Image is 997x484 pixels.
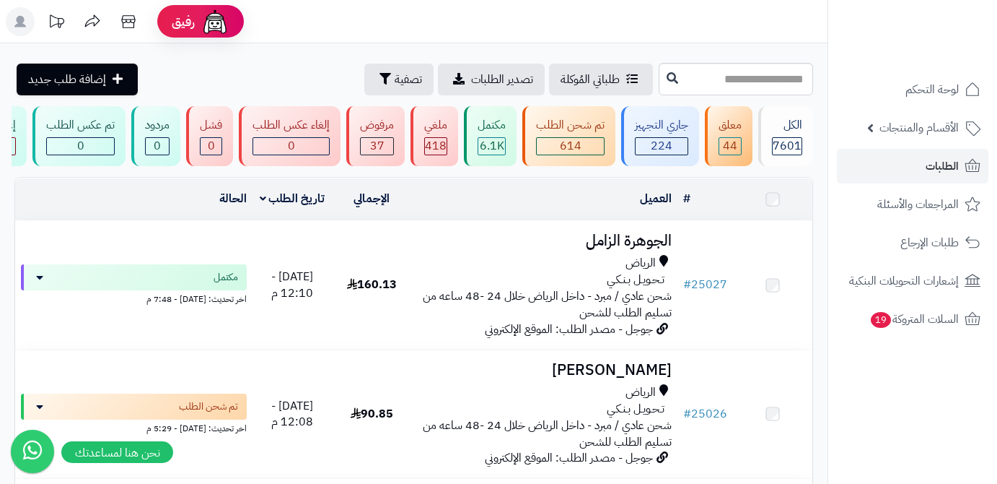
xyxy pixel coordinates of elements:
[438,64,545,95] a: تصدير الطلبات
[900,233,959,253] span: طلبات الإرجاع
[17,64,138,95] a: إضافة طلب جديد
[869,309,959,329] span: السلات المتروكة
[360,117,394,134] div: مرفوض
[214,270,238,285] span: مكتمل
[30,106,128,166] a: تم عكس الطلب 0
[38,7,74,40] a: تحديثات المنصة
[607,272,664,288] span: تـحـويـل بـنـكـي
[871,312,891,328] span: 19
[485,321,653,338] span: جوجل - مصدر الطلب: الموقع الإلكتروني
[252,117,330,134] div: إلغاء عكس الطلب
[478,117,506,134] div: مكتمل
[172,13,195,30] span: رفيق
[837,264,988,298] a: إشعارات التحويلات البنكية
[837,72,988,107] a: لوحة التحكم
[879,118,959,138] span: الأقسام والمنتجات
[640,190,672,207] a: العميل
[423,417,672,451] span: شحن عادي / مبرد - داخل الرياض خلال 24 -48 ساعه من تسليم الطلب للشحن
[236,106,343,166] a: إلغاء عكس الطلب 0
[683,276,691,293] span: #
[154,137,161,155] span: 0
[408,106,461,166] a: ملغي 418
[755,106,816,166] a: الكل7601
[837,225,988,260] a: طلبات الإرجاع
[773,137,801,155] span: 7601
[219,190,247,207] a: الحالة
[425,138,447,155] div: 418
[395,71,422,88] span: تصفية
[471,71,533,88] span: تصدير الطلبات
[271,268,313,302] span: [DATE] - 12:10 م
[370,137,385,155] span: 37
[418,362,672,379] h3: [PERSON_NAME]
[347,276,397,293] span: 160.13
[837,149,988,183] a: الطلبات
[537,138,604,155] div: 614
[201,7,229,36] img: ai-face.png
[837,302,988,337] a: السلات المتروكة19
[480,137,504,155] span: 6.1K
[21,290,247,306] div: اخر تحديث: [DATE] - 7:48 م
[361,138,393,155] div: 37
[21,420,247,435] div: اخر تحديث: [DATE] - 5:29 م
[343,106,408,166] a: مرفوض 37
[260,190,325,207] a: تاريخ الطلب
[926,156,959,176] span: الطلبات
[719,138,741,155] div: 44
[146,138,169,155] div: 0
[837,187,988,222] a: المراجعات والأسئلة
[635,117,688,134] div: جاري التجهيز
[77,137,84,155] span: 0
[549,64,653,95] a: طلباتي المُوكلة
[424,117,447,134] div: ملغي
[201,138,221,155] div: 0
[364,64,434,95] button: تصفية
[905,79,959,100] span: لوحة التحكم
[425,137,447,155] span: 418
[618,106,702,166] a: جاري التجهيز 224
[625,384,656,401] span: الرياض
[683,405,691,423] span: #
[607,401,664,418] span: تـحـويـل بـنـكـي
[478,138,505,155] div: 6101
[208,137,215,155] span: 0
[560,137,581,155] span: 614
[145,117,170,134] div: مردود
[200,117,222,134] div: فشل
[625,255,656,272] span: الرياض
[519,106,618,166] a: تم شحن الطلب 614
[683,190,690,207] a: #
[288,137,295,155] span: 0
[418,233,672,249] h3: الجوهرة الزامل
[46,117,115,134] div: تم عكس الطلب
[651,137,672,155] span: 224
[351,405,393,423] span: 90.85
[719,117,742,134] div: معلق
[723,137,737,155] span: 44
[636,138,688,155] div: 224
[536,117,605,134] div: تم شحن الطلب
[423,288,672,321] span: شحن عادي / مبرد - داخل الرياض خلال 24 -48 ساعه من تسليم الطلب للشحن
[28,71,106,88] span: إضافة طلب جديد
[849,271,959,291] span: إشعارات التحويلات البنكية
[47,138,114,155] div: 0
[877,194,959,215] span: المراجعات والأسئلة
[183,106,236,166] a: فشل 0
[702,106,755,166] a: معلق 44
[179,399,238,414] span: تم شحن الطلب
[461,106,519,166] a: مكتمل 6.1K
[353,190,390,207] a: الإجمالي
[772,117,802,134] div: الكل
[561,71,620,88] span: طلباتي المُوكلة
[485,449,653,467] span: جوجل - مصدر الطلب: الموقع الإلكتروني
[253,138,329,155] div: 0
[683,276,727,293] a: #25027
[271,397,313,431] span: [DATE] - 12:08 م
[683,405,727,423] a: #25026
[128,106,183,166] a: مردود 0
